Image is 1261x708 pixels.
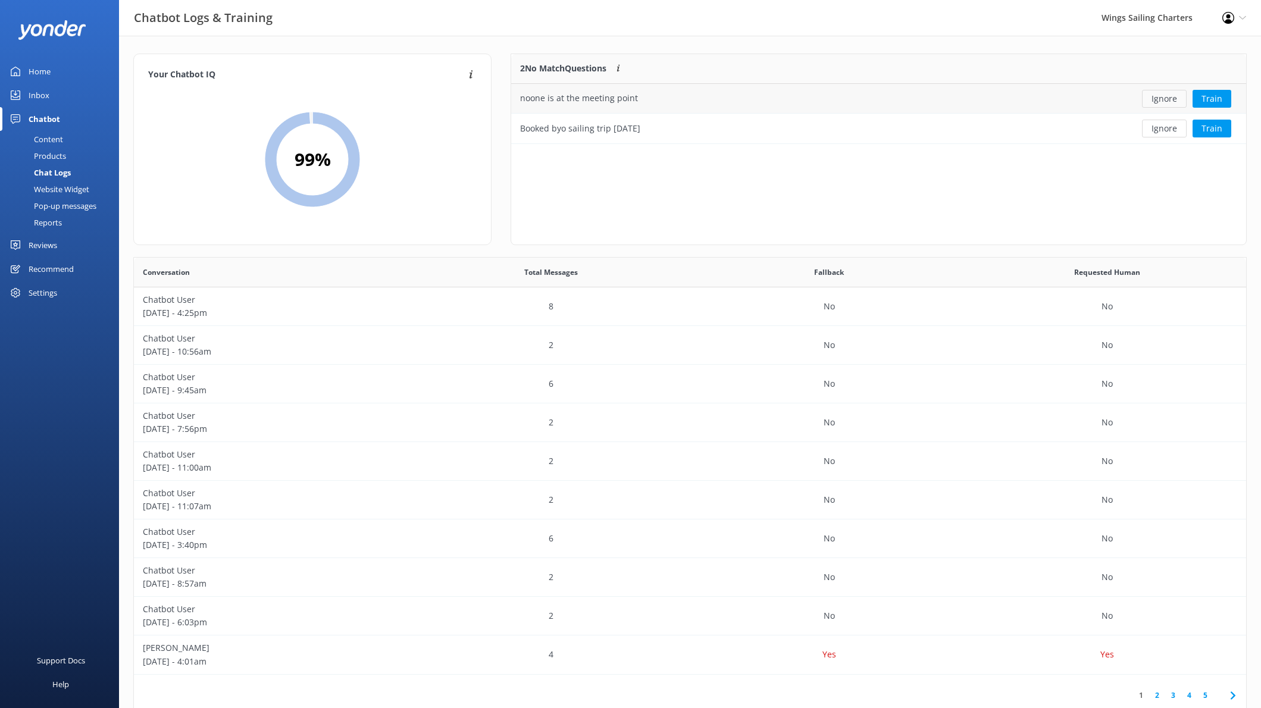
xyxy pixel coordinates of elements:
div: row [134,365,1246,403]
div: row [134,635,1246,674]
p: No [824,571,835,584]
p: No [824,609,835,622]
div: row [134,287,1246,326]
p: No [824,339,835,352]
p: [DATE] - 8:57am [143,577,403,590]
a: 1 [1133,690,1149,701]
p: No [824,532,835,545]
p: Chatbot User [143,409,403,422]
button: Ignore [1142,90,1187,108]
p: No [1102,609,1113,622]
p: Chatbot User [143,487,403,500]
p: No [824,493,835,506]
p: Chatbot User [143,448,403,461]
p: 2 [549,455,553,468]
a: Products [7,148,119,164]
p: No [1102,493,1113,506]
a: Website Widget [7,181,119,198]
div: row [134,326,1246,365]
div: Settings [29,281,57,305]
p: No [1102,455,1113,468]
p: 2 [549,339,553,352]
p: No [824,300,835,313]
p: Chatbot User [143,564,403,577]
p: 2 No Match Questions [520,62,606,75]
p: [PERSON_NAME] [143,641,403,654]
div: Home [29,59,51,83]
div: Inbox [29,83,49,107]
div: row [134,481,1246,519]
p: [DATE] - 7:56pm [143,422,403,436]
p: 6 [549,532,553,545]
div: Products [7,148,66,164]
p: [DATE] - 4:25pm [143,306,403,319]
p: 4 [549,648,553,661]
p: 2 [549,609,553,622]
a: Chat Logs [7,164,119,181]
p: 2 [549,493,553,506]
a: Reports [7,214,119,231]
p: No [1102,300,1113,313]
p: No [1102,416,1113,429]
div: Chatbot [29,107,60,131]
div: row [134,442,1246,481]
p: Yes [822,648,836,661]
div: Booked byo sailing trip [DATE] [520,122,640,135]
button: Ignore [1142,120,1187,137]
div: row [134,519,1246,558]
div: Support Docs [37,649,85,672]
a: 4 [1181,690,1197,701]
a: Pop-up messages [7,198,119,214]
p: [DATE] - 4:01am [143,655,403,668]
a: 3 [1165,690,1181,701]
img: yonder-white-logo.png [18,20,86,40]
p: [DATE] - 10:56am [143,345,403,358]
h2: 99 % [295,145,331,174]
p: 2 [549,416,553,429]
div: Website Widget [7,181,89,198]
p: 2 [549,571,553,584]
a: 2 [1149,690,1165,701]
div: Reviews [29,233,57,257]
div: Content [7,131,63,148]
p: Chatbot User [143,603,403,616]
button: Train [1193,120,1231,137]
p: Yes [1100,648,1114,661]
a: Content [7,131,119,148]
h3: Chatbot Logs & Training [134,8,273,27]
button: Train [1193,90,1231,108]
p: 6 [549,377,553,390]
p: No [824,416,835,429]
div: Chat Logs [7,164,71,181]
div: noone is at the meeting point [520,92,638,105]
span: Conversation [143,267,190,278]
p: No [824,455,835,468]
div: grid [511,84,1246,143]
div: row [134,558,1246,597]
p: Chatbot User [143,293,403,306]
div: Reports [7,214,62,231]
p: Chatbot User [143,332,403,345]
div: grid [134,287,1246,674]
p: [DATE] - 3:40pm [143,538,403,552]
span: Total Messages [524,267,578,278]
div: row [134,597,1246,635]
p: Chatbot User [143,371,403,384]
p: No [1102,571,1113,584]
a: 5 [1197,690,1213,701]
div: row [134,403,1246,442]
p: [DATE] - 11:07am [143,500,403,513]
span: Requested Human [1074,267,1140,278]
p: [DATE] - 6:03pm [143,616,403,629]
p: No [1102,532,1113,545]
div: row [511,84,1246,114]
div: Pop-up messages [7,198,96,214]
span: Fallback [814,267,844,278]
div: Recommend [29,257,74,281]
p: No [824,377,835,390]
p: [DATE] - 11:00am [143,461,403,474]
p: No [1102,377,1113,390]
div: row [511,114,1246,143]
p: No [1102,339,1113,352]
div: Help [52,672,69,696]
